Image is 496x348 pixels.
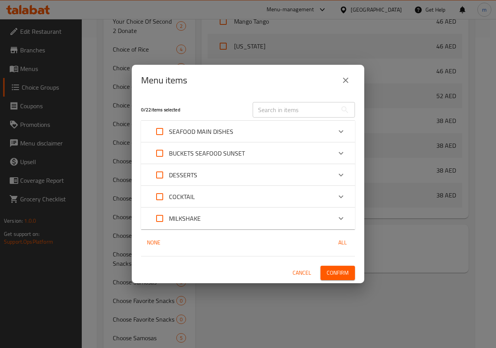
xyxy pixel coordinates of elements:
[141,208,355,229] div: Expand
[253,102,337,118] input: Search in items
[320,266,355,280] button: Confirm
[293,268,311,278] span: Cancel
[330,235,355,250] button: All
[141,235,166,250] button: None
[336,71,355,90] button: close
[144,238,163,248] span: None
[141,164,355,186] div: Expand
[141,142,355,164] div: Expand
[333,238,352,248] span: All
[169,127,233,136] p: SEAFOOD MAIN DISHES
[289,266,314,280] button: Cancel
[141,186,355,208] div: Expand
[169,214,201,223] p: MILKSHAKE
[169,170,197,180] p: DESSERTS
[141,74,187,87] h2: Menu items
[141,107,243,113] h5: 0 / 22 items selected
[169,192,195,201] p: COCKTAIL
[327,268,349,278] span: Confirm
[141,121,355,142] div: Expand
[169,149,245,158] p: BUCKETS SEAFOOD SUNSET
